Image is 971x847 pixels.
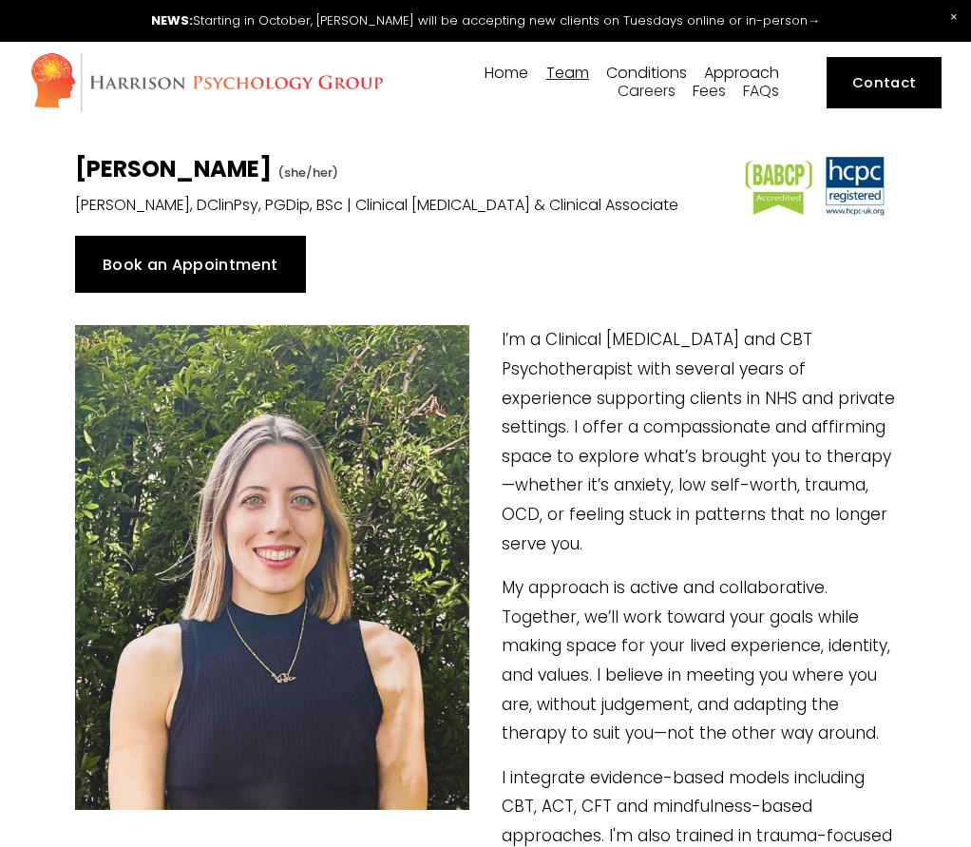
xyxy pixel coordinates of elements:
[606,65,687,83] a: folder dropdown
[75,325,897,558] p: I’m a Clinical [MEDICAL_DATA] and CBT Psychotherapist with several years of experience supporting...
[743,83,779,101] a: FAQs
[75,236,306,293] a: Book an Appointment
[75,153,272,184] strong: [PERSON_NAME]
[606,66,687,81] span: Conditions
[75,192,683,220] p: [PERSON_NAME], DClinPsy, PGDip, BSc | Clinical [MEDICAL_DATA] & Clinical Associate
[704,66,779,81] span: Approach
[827,57,942,109] a: Contact
[485,65,528,83] a: Home
[618,83,676,101] a: Careers
[546,65,589,83] a: folder dropdown
[704,65,779,83] a: folder dropdown
[277,164,338,182] span: (she/her)
[693,83,726,101] a: Fees
[75,573,897,748] p: My approach is active and collaborative. Together, we’ll work toward your goals while making spac...
[546,66,589,81] span: Team
[29,51,384,113] img: Harrison Psychology Group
